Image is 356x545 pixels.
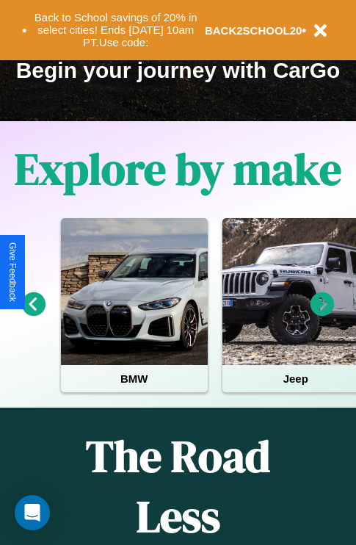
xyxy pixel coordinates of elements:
h1: Explore by make [15,139,341,199]
div: Open Intercom Messenger [15,495,50,530]
div: Give Feedback [7,242,18,302]
h4: BMW [61,365,208,392]
button: Back to School savings of 20% in select cities! Ends [DATE] 10am PT.Use code: [27,7,205,53]
b: BACK2SCHOOL20 [205,24,302,37]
